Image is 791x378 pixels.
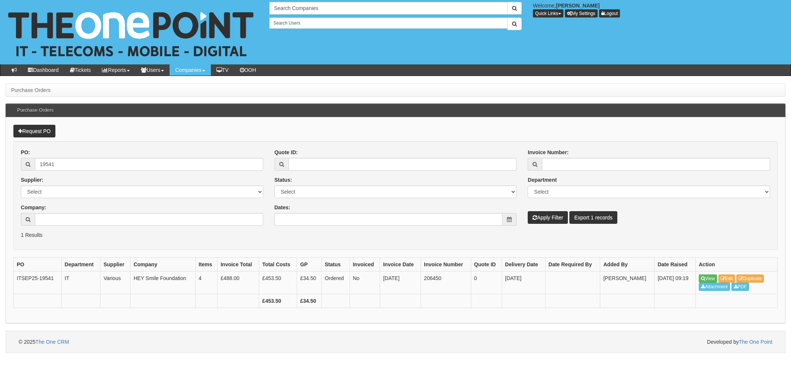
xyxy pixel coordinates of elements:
[322,271,350,294] td: Ordered
[274,149,298,156] label: Quote ID:
[545,257,600,271] th: Date Required By
[731,283,749,291] a: PDF
[21,149,30,156] label: PO:
[569,211,617,224] a: Export 1 records
[234,64,262,76] a: OOH
[21,204,46,211] label: Company:
[322,257,350,271] th: Status
[259,257,297,271] th: Total Costs
[599,9,620,18] a: Logout
[739,339,772,345] a: The One Point
[471,257,502,271] th: Quote ID
[600,271,655,294] td: [PERSON_NAME]
[259,271,297,294] td: £453.50
[100,257,131,271] th: Supplier
[533,9,563,18] button: Quick Links
[350,257,380,271] th: Invoiced
[218,271,259,294] td: £488.00
[196,257,218,271] th: Items
[718,274,735,283] a: Edit
[350,271,380,294] td: No
[218,257,259,271] th: Invoice Total
[14,257,62,271] th: PO
[196,271,218,294] td: 4
[269,2,508,15] input: Search Companies
[380,257,421,271] th: Invoice Date
[13,125,55,137] a: Request PO
[14,271,62,294] td: ITSEP25-19541
[600,257,655,271] th: Added By
[655,271,696,294] td: [DATE] 09:19
[421,271,471,294] td: 206450
[19,339,69,345] span: © 2025
[528,176,557,184] label: Department
[380,271,421,294] td: [DATE]
[556,3,599,9] b: [PERSON_NAME]
[64,64,97,76] a: Tickets
[655,257,696,271] th: Date Raised
[61,271,100,294] td: IT
[527,2,791,18] div: Welcome,
[736,274,764,283] a: Duplicate
[131,271,196,294] td: HEY Smile Foundation
[528,149,569,156] label: Invoice Number:
[471,271,502,294] td: 0
[170,64,211,76] a: Companies
[131,257,196,271] th: Company
[211,64,234,76] a: TV
[259,294,297,308] th: £453.50
[11,86,51,94] li: Purchase Orders
[135,64,170,76] a: Users
[297,294,322,308] th: £34.50
[502,271,546,294] td: [DATE]
[421,257,471,271] th: Invoice Number
[22,64,64,76] a: Dashboard
[707,338,772,346] span: Developed by
[274,204,290,211] label: Dates:
[96,64,135,76] a: Reports
[269,18,508,29] input: Search Users
[13,104,57,117] h3: Purchase Orders
[35,339,69,345] a: The One CRM
[61,257,100,271] th: Department
[502,257,546,271] th: Delivery Date
[21,231,770,239] p: 1 Results
[528,211,568,224] button: Apply Filter
[699,283,730,291] a: Attachment
[297,257,322,271] th: GP
[100,271,131,294] td: Various
[297,271,322,294] td: £34.50
[565,9,598,18] a: My Settings
[21,176,44,184] label: Supplier:
[699,274,717,283] a: View
[696,257,778,271] th: Action
[274,176,292,184] label: Status:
